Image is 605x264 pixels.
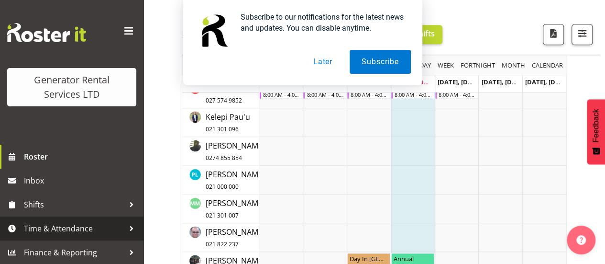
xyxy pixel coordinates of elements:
[24,221,124,236] span: Time & Attendance
[206,198,265,220] span: [PERSON_NAME]
[17,73,127,102] div: Generator Rental Services LTD
[182,108,259,137] td: Kelepi Pau'u resource
[301,50,344,74] button: Later
[206,96,242,104] span: 027 574 9852
[206,226,265,249] a: [PERSON_NAME]021 822 237
[350,50,410,74] button: Subscribe
[206,183,239,191] span: 021 000 000
[206,154,242,162] span: 0274 855 854
[351,91,388,98] div: 8:00 AM - 4:00 PM
[206,197,265,220] a: [PERSON_NAME]021 301 007
[206,112,250,134] span: Kelepi Pau'u
[182,137,259,166] td: Lexi Browne resource
[24,173,139,188] span: Inbox
[206,140,265,162] span: [PERSON_NAME]
[206,240,239,248] span: 021 822 237
[182,166,259,195] td: Lile Srsa resource
[206,227,265,249] span: [PERSON_NAME]
[587,99,605,164] button: Feedback - Show survey
[206,82,265,105] a: [PERSON_NAME]027 574 9852
[206,169,265,191] span: [PERSON_NAME]
[439,91,476,98] div: 8:00 AM - 4:00 PM
[24,149,139,164] span: Roster
[206,125,239,133] span: 021 301 096
[24,245,124,260] span: Finance & Reporting
[195,11,233,50] img: notification icon
[394,253,432,263] div: Annual
[307,91,344,98] div: 8:00 AM - 4:00 PM
[24,197,124,212] span: Shifts
[395,91,432,98] div: 8:00 AM - 4:00 PM
[182,223,259,252] td: Mike Chalmers resource
[350,253,388,263] div: Day In [GEOGRAPHIC_DATA]
[233,11,411,34] div: Subscribe to our notifications for the latest news and updates. You can disable anytime.
[206,83,265,105] span: [PERSON_NAME]
[182,80,259,108] td: Kay Campbell resource
[206,140,265,163] a: [PERSON_NAME]0274 855 854
[182,195,259,223] td: Michael Marshall resource
[592,109,600,142] span: Feedback
[576,235,586,245] img: help-xxl-2.png
[263,91,300,98] div: 8:00 AM - 4:00 PM
[206,211,239,219] span: 021 301 007
[206,169,265,192] a: [PERSON_NAME]021 000 000
[206,111,250,134] a: Kelepi Pau'u021 301 096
